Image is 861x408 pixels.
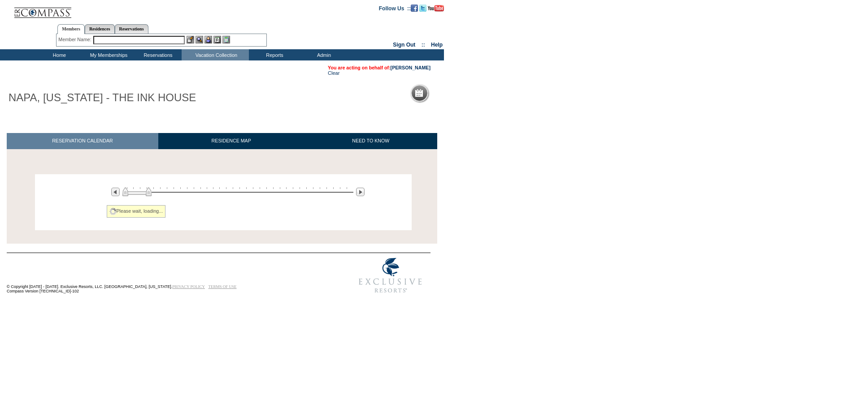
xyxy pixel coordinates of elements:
td: Follow Us :: [379,4,411,12]
img: Previous [111,188,120,196]
a: Residences [85,24,115,34]
a: RESIDENCE MAP [158,133,304,149]
a: Become our fan on Facebook [411,5,418,10]
h1: NAPA, [US_STATE] - THE INK HOUSE [7,90,198,105]
td: My Memberships [83,49,132,60]
span: You are acting on behalf of: [328,65,430,70]
img: Subscribe to our YouTube Channel [428,5,444,12]
h5: Reservation Calendar [426,90,495,96]
a: Help [431,42,443,48]
img: Impersonate [204,36,212,43]
img: View [196,36,203,43]
a: Follow us on Twitter [419,5,426,10]
img: spinner2.gif [109,208,117,215]
td: Reports [249,49,298,60]
div: Member Name: [58,36,93,43]
span: :: [422,42,425,48]
td: Home [34,49,83,60]
a: PRIVACY POLICY [172,284,205,289]
a: Members [57,24,85,34]
td: Admin [298,49,348,60]
a: [PERSON_NAME] [391,65,430,70]
img: Reservations [213,36,221,43]
img: Exclusive Resorts [350,253,430,298]
a: Clear [328,70,339,76]
img: b_calculator.gif [222,36,230,43]
a: Subscribe to our YouTube Channel [428,5,444,10]
a: Reservations [115,24,148,34]
td: Reservations [132,49,182,60]
a: RESERVATION CALENDAR [7,133,158,149]
a: TERMS OF USE [209,284,237,289]
img: Become our fan on Facebook [411,4,418,12]
a: NEED TO KNOW [304,133,437,149]
img: b_edit.gif [187,36,194,43]
img: Next [356,188,365,196]
div: Please wait, loading... [107,205,166,218]
td: Vacation Collection [182,49,249,60]
a: Sign Out [393,42,415,48]
td: © Copyright [DATE] - [DATE]. Exclusive Resorts, LLC. [GEOGRAPHIC_DATA], [US_STATE]. Compass Versi... [7,253,321,298]
img: Follow us on Twitter [419,4,426,12]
